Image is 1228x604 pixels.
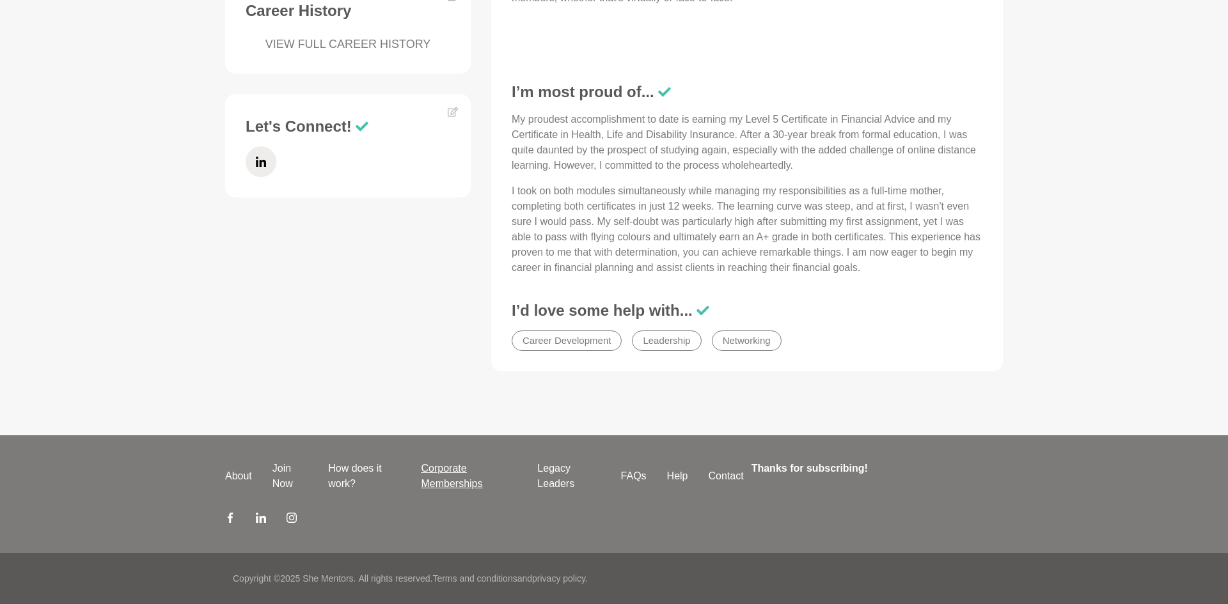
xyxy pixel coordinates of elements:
[657,468,698,484] a: Help
[611,468,657,484] a: FAQs
[246,36,450,53] a: VIEW FULL CAREER HISTORY
[287,512,297,527] a: Instagram
[512,301,982,320] h3: I’d love some help with...
[246,146,276,177] a: LinkedIn
[215,468,262,484] a: About
[318,461,411,492] a: How does it work?
[432,573,517,584] a: Terms and conditions
[411,461,527,492] a: Corporate Memberships
[246,117,450,136] h3: Let's Connect!
[512,112,982,173] p: My proudest accomplishment to date is earning my Level 5 Certificate in Financial Advice and my C...
[262,461,318,492] a: Join Now
[233,572,356,585] p: Copyright © 2025 She Mentors .
[225,512,235,527] a: Facebook
[532,573,585,584] a: privacy policy
[256,512,266,527] a: LinkedIn
[358,572,587,585] p: All rights reserved. and .
[527,461,610,492] a: Legacy Leaders
[698,468,754,484] a: Contact
[752,461,995,476] h4: Thanks for subscribing!
[246,1,450,20] h3: Career History
[512,183,982,275] p: I took on both modules simultaneously while managing my responsibilities as a full-time mother, c...
[512,82,982,102] h3: I’m most proud of...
